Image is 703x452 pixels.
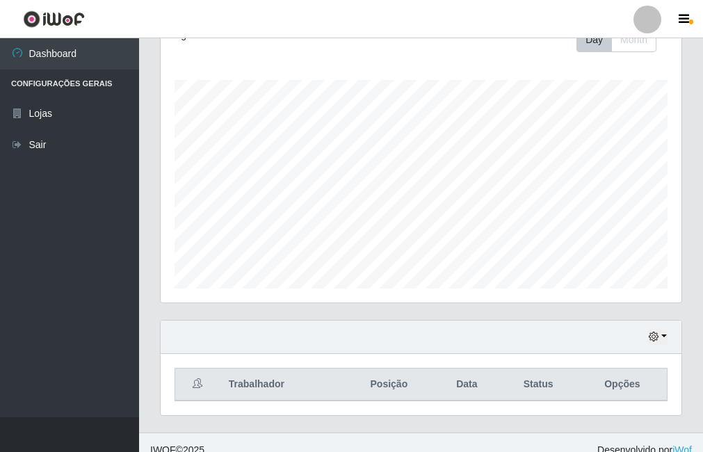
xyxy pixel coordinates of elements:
[343,369,435,401] th: Posição
[576,28,612,52] button: Day
[23,10,85,28] img: CoreUI Logo
[220,369,344,401] th: Trabalhador
[576,28,668,52] div: Toolbar with button groups
[435,369,499,401] th: Data
[578,369,668,401] th: Opções
[576,28,656,52] div: First group
[611,28,656,52] button: Month
[499,369,577,401] th: Status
